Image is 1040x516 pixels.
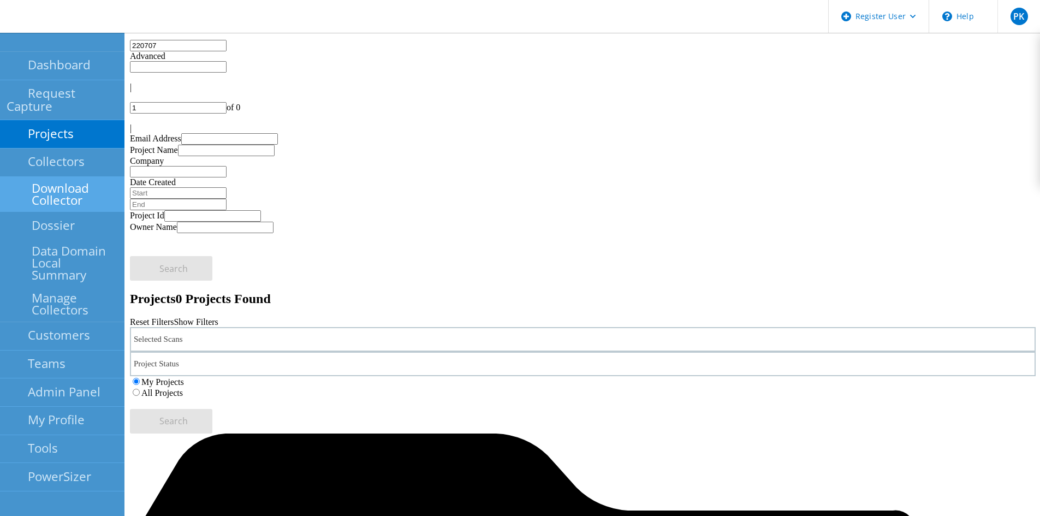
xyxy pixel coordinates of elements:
label: All Projects [141,388,183,398]
a: Live Optics Dashboard [11,21,128,31]
label: Project Id [130,211,164,220]
label: Date Created [130,177,176,187]
span: Search [159,415,188,427]
label: Project Name [130,145,178,155]
button: Search [130,256,212,281]
button: Search [130,409,212,434]
a: Show Filters [174,317,218,327]
svg: \n [942,11,952,21]
span: 0 Projects Found [176,292,271,306]
input: Start [130,187,227,199]
b: Projects [130,292,176,306]
div: | [130,123,1036,133]
label: My Projects [141,377,184,387]
div: | [130,82,1036,92]
span: Advanced [130,51,165,61]
span: PK [1013,12,1024,21]
label: Owner Name [130,222,177,232]
input: Search projects by name, owner, ID, company, etc [130,40,227,51]
a: Reset Filters [130,317,174,327]
span: of 0 [227,103,240,112]
div: Project Status [130,352,1036,376]
span: Search [159,263,188,275]
input: End [130,199,227,210]
div: Selected Scans [130,327,1036,352]
label: Company [130,156,164,165]
label: Email Address [130,134,181,143]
